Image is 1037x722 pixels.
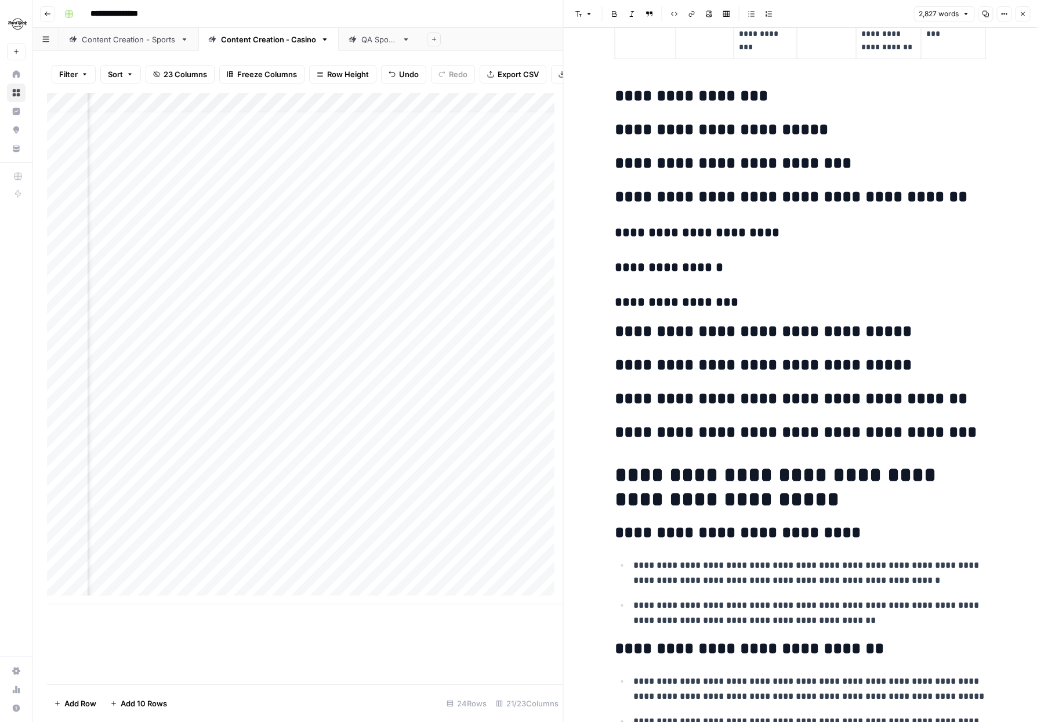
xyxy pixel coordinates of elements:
button: Redo [431,65,475,84]
span: Sort [108,68,123,80]
a: Insights [7,102,26,121]
span: Row Height [327,68,369,80]
span: Filter [59,68,78,80]
span: Add 10 Rows [121,698,167,709]
span: 2,827 words [919,9,959,19]
button: Filter [52,65,96,84]
button: Freeze Columns [219,65,304,84]
a: Settings [7,662,26,680]
button: Help + Support [7,699,26,717]
a: Usage [7,680,26,699]
div: 24 Rows [442,694,491,713]
a: Opportunities [7,121,26,139]
button: Sort [100,65,141,84]
div: Content Creation - Casino [221,34,316,45]
span: Add Row [64,698,96,709]
button: Add 10 Rows [103,694,174,713]
button: Workspace: Hard Rock Digital [7,9,26,38]
span: Undo [399,68,419,80]
span: Freeze Columns [237,68,297,80]
button: Row Height [309,65,376,84]
div: 21/23 Columns [491,694,563,713]
button: Add Row [47,694,103,713]
button: Undo [381,65,426,84]
a: QA Sports [339,28,420,51]
a: Your Data [7,139,26,158]
button: Export CSV [480,65,546,84]
a: Content Creation - Sports [59,28,198,51]
span: 23 Columns [164,68,207,80]
div: Content Creation - Sports [82,34,176,45]
span: Export CSV [498,68,539,80]
a: Browse [7,84,26,102]
button: 2,827 words [913,6,974,21]
a: Home [7,65,26,84]
span: Redo [449,68,467,80]
a: Content Creation - Casino [198,28,339,51]
button: 23 Columns [146,65,215,84]
img: Hard Rock Digital Logo [7,13,28,34]
div: QA Sports [361,34,397,45]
